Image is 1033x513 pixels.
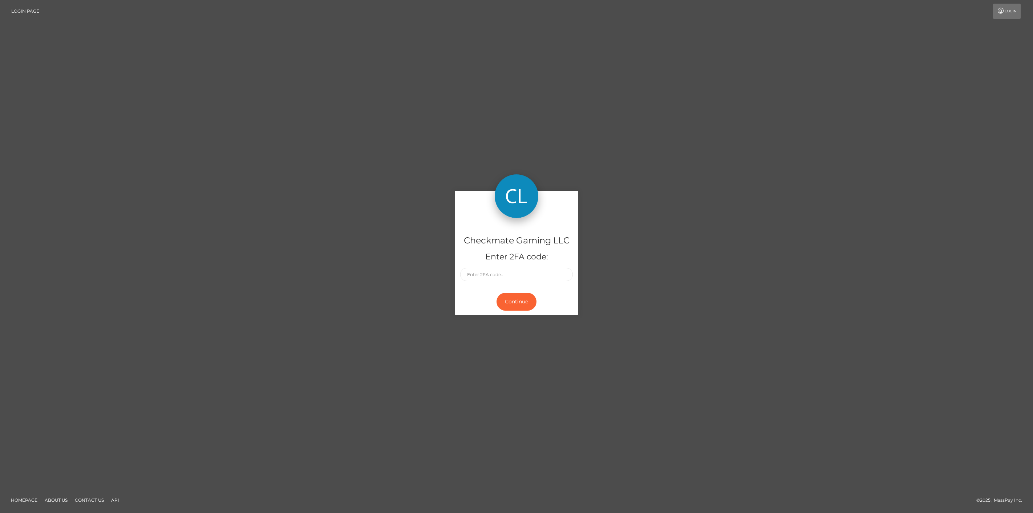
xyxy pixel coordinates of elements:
a: API [108,494,122,506]
a: About Us [42,494,70,506]
a: Login [993,4,1021,19]
img: Checkmate Gaming LLC [495,174,538,218]
button: Continue [497,293,536,311]
div: © 2025 , MassPay Inc. [976,496,1028,504]
a: Contact Us [72,494,107,506]
a: Login Page [11,4,39,19]
input: Enter 2FA code.. [460,268,573,281]
h4: Checkmate Gaming LLC [460,234,573,247]
h5: Enter 2FA code: [460,251,573,263]
a: Homepage [8,494,40,506]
